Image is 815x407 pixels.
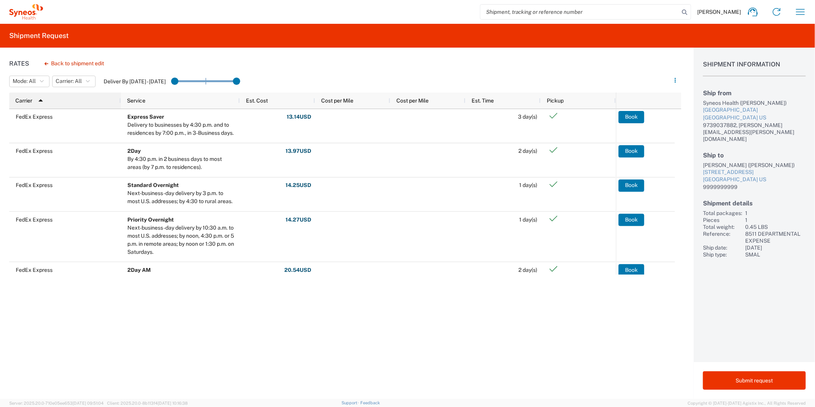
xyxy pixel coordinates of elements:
strong: 14.25 USD [285,182,311,189]
span: FedEx Express [16,267,53,273]
a: [STREET_ADDRESS][GEOGRAPHIC_DATA] US [703,169,806,184]
div: Ship type: [703,251,742,258]
button: Carrier: All [52,76,96,87]
div: 1 [745,217,806,223]
b: 2Day [127,148,141,154]
strong: 20.54 USD [284,266,311,274]
span: 1 day(s) [519,182,537,188]
div: [GEOGRAPHIC_DATA] US [703,176,806,184]
span: Copyright © [DATE]-[DATE] Agistix Inc., All Rights Reserved [688,400,806,407]
h2: Ship from [703,89,806,97]
button: 20.54USD [284,264,312,276]
div: 9739037882, [PERSON_NAME][EMAIL_ADDRESS][PERSON_NAME][DOMAIN_NAME] [703,122,806,142]
span: FedEx Express [16,148,53,154]
button: Book [619,213,644,226]
span: 2 day(s) [518,148,537,154]
a: Support [342,400,361,405]
div: Pieces [703,217,742,223]
a: [GEOGRAPHIC_DATA][GEOGRAPHIC_DATA] US [703,106,806,121]
label: Deliver By [DATE] - [DATE] [104,78,166,85]
div: Total packages: [703,210,742,217]
h2: Shipment Request [9,31,69,40]
div: Delivery to businesses by 4:30 p.m. and to residences by 7:00 p.m., in 3-Business days. [127,121,236,137]
div: Next-business-day delivery by 3 p.m. to most U.S. addresses; by 4:30 to rural areas. [127,189,236,205]
div: SMAL [745,251,806,258]
div: [GEOGRAPHIC_DATA] [703,106,806,114]
button: Book [619,111,644,123]
span: [DATE] 10:16:38 [158,401,188,405]
div: Syneos Health ([PERSON_NAME]) [703,99,806,106]
strong: 13.97 USD [285,147,311,155]
button: 13.97USD [285,145,312,157]
span: Service [127,98,145,104]
div: Next-business-day delivery by 10:30 a.m. to most U.S. addresses; by noon, 4:30 p.m. or 5 p.m. in ... [127,224,236,256]
b: Standard Overnight [127,182,179,188]
span: 2 day(s) [518,267,537,273]
b: Priority Overnight [127,217,174,223]
div: 2 business days [127,274,166,282]
h2: Ship to [703,152,806,159]
div: 1 [745,210,806,217]
div: [PERSON_NAME] ([PERSON_NAME]) [703,162,806,169]
span: Est. Time [472,98,494,104]
b: 2Day AM [127,267,151,273]
button: Mode: All [9,76,49,87]
img: arrow-dropup.svg [35,94,47,107]
button: Book [619,264,644,276]
div: Reference: [703,230,742,244]
span: 3 day(s) [518,114,537,120]
div: [GEOGRAPHIC_DATA] US [703,114,806,122]
div: Total weight: [703,223,742,230]
button: Book [619,179,644,192]
span: Cost per Mile [396,98,429,104]
span: Carrier [15,98,32,104]
h2: Shipment details [703,200,806,207]
button: Book [619,145,644,157]
input: Shipment, tracking or reference number [480,5,679,19]
div: Ship date: [703,244,742,251]
span: Pickup [547,98,564,104]
span: [DATE] 09:51:04 [73,401,104,405]
b: Express Saver [127,114,164,120]
span: Server: 2025.20.0-710e05ee653 [9,401,104,405]
button: Back to shipment edit [38,57,110,70]
span: FedEx Express [16,217,53,223]
div: 9999999999 [703,184,806,190]
a: Feedback [360,400,380,405]
strong: 13.14 USD [287,113,311,121]
span: Mode: All [13,78,36,85]
span: FedEx Express [16,114,53,120]
span: [PERSON_NAME] [697,8,741,15]
div: [STREET_ADDRESS] [703,169,806,176]
div: By 4:30 p.m. in 2 business days to most areas (by 7 p.m. to residences). [127,155,236,171]
button: 14.25USD [285,179,312,192]
button: Submit request [703,371,806,390]
button: 13.14USD [286,111,312,123]
h1: Rates [9,60,29,67]
span: Carrier: All [56,78,82,85]
div: 0.45 LBS [745,223,806,230]
span: Cost per Mile [321,98,353,104]
span: 1 day(s) [519,217,537,223]
span: FedEx Express [16,182,53,188]
span: Est. Cost [246,98,268,104]
span: Client: 2025.20.0-8b113f4 [107,401,188,405]
button: 14.27USD [285,213,312,226]
strong: 14.27 USD [285,216,311,223]
div: [DATE] [745,244,806,251]
h1: Shipment Information [703,61,806,76]
div: 8511 DEPARTMENTAL EXPENSE [745,230,806,244]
